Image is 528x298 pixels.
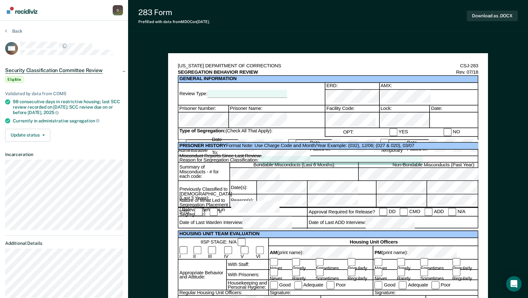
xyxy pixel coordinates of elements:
div: Signature: [373,291,478,296]
label: IV [224,246,236,259]
label: Rarely [292,269,312,281]
label: I [195,208,205,216]
div: ERD: [325,90,379,105]
input: Rarely [397,269,405,277]
label: Rarely [292,258,312,271]
div: Housekeeping and Personal Hygiene: [226,280,268,291]
label: Regularly [347,269,373,281]
input: Regularly [452,258,460,266]
div: Signature: [268,291,373,296]
label: II [209,208,221,216]
input: Adequate [294,281,302,289]
div: AMX: [379,83,477,90]
div: Misconduct Reports Since Last Review: [179,150,508,162]
button: Back [5,28,22,34]
div: Lock: [379,106,429,112]
input: Poor [327,281,335,289]
label: Regularly [347,258,373,271]
input: N/A [448,208,456,216]
label: Regularly [452,258,478,271]
input: CMO [400,208,408,216]
dt: Additional Details [5,241,123,246]
div: ERD: [325,83,379,90]
div: Non-Bondable Misconducts (Past Year): [358,163,508,168]
label: Good [270,281,290,289]
input: II [209,208,217,216]
div: Bondable Misconducts (Last 6 Months): [229,163,358,168]
div: Reason for Segregation Classification: [179,156,478,164]
input: DD [379,208,387,216]
div: [US_STATE] DEPARTMENT OF CORRECTIONS [178,63,281,69]
input: Regularly [347,269,355,277]
input: Never [270,269,278,277]
label: Sometimes [315,258,344,271]
div: Facility Code: [325,106,379,112]
div: Open Intercom Messenger [506,276,522,292]
label: Sometimes [420,269,449,281]
label: I [179,246,189,259]
label: Temporary [380,139,402,153]
input: I [195,208,203,216]
input: Punitive [288,139,296,147]
input: Sometimes [315,269,323,277]
div: Approval Required for Release? [309,209,375,215]
label: Poor [431,281,451,289]
div: Prisoner Name: [228,112,325,128]
div: Date of Last Warden Interview: [179,217,325,229]
b: GENERAL INFORMATION [179,76,478,82]
label: NO [443,128,460,136]
label: Rarely [397,269,417,281]
label: VI [256,246,268,259]
input: II [193,246,201,254]
div: Prisoner Number: [178,112,228,128]
input: Good [375,281,383,289]
input: Sometimes [315,258,323,266]
b: Type of Segregation: [179,128,225,134]
span: 2025 [44,110,59,115]
label: Adequate [294,281,323,289]
b: PRISONER HISTORY [179,143,226,148]
div: 98 consecutive days in restrictive housing; last SCC review recorded on [DATE]; SCC review due on... [13,99,123,115]
div: Nature of What Led to Segregation Placement / Relevant Behavior in Segregation: [178,207,229,208]
div: Date: [429,106,478,112]
label: CMO [400,208,420,216]
div: 283 Form [138,8,210,17]
div: Facility Code: [325,112,379,128]
div: Previously Classified to [DEMOGRAPHIC_DATA] (Last 3 Years): [178,181,229,207]
b: HOUSING UNIT TEAM EVALUATION [179,231,259,237]
span: segregation [69,118,100,123]
label: DD [379,208,396,216]
div: Date Classified To: [178,137,288,156]
input: Never [375,269,383,277]
input: I [179,246,187,254]
button: Profile dropdown button [113,5,123,15]
div: AMX: [379,90,477,105]
div: With Staff: [226,260,268,270]
div: Lock: [379,112,429,128]
div: Rev. 07/18 [456,69,478,76]
div: Reason(s): [229,194,256,207]
label: N/A [448,208,466,216]
div: (print name): [375,246,478,259]
input: Never [270,258,278,266]
img: Recidiviz [7,7,37,14]
div: Bondable Misconducts (Last 6 Months): [229,168,358,181]
input: Regularly [347,258,355,266]
div: OPT: [343,129,354,136]
div: Prefilled with data from MDOC on [DATE] . [138,20,210,24]
label: Poor [327,281,346,289]
label: Regularly [452,269,478,281]
div: Non-Bondable Misconducts (Past Year): [358,168,508,181]
input: Rarely [292,258,300,266]
label: Sometimes [315,269,344,281]
input: IV [224,246,232,254]
input: Good [270,281,278,289]
div: (print name): [270,246,373,259]
dt: Incarceration [5,152,123,157]
b: AM [270,250,277,255]
label: YES [389,128,408,136]
div: IISP STAGE: N/A [179,238,268,246]
div: CSJ-283 [460,63,478,69]
label: Sometimes [420,258,449,271]
div: Date(s): [229,181,256,194]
